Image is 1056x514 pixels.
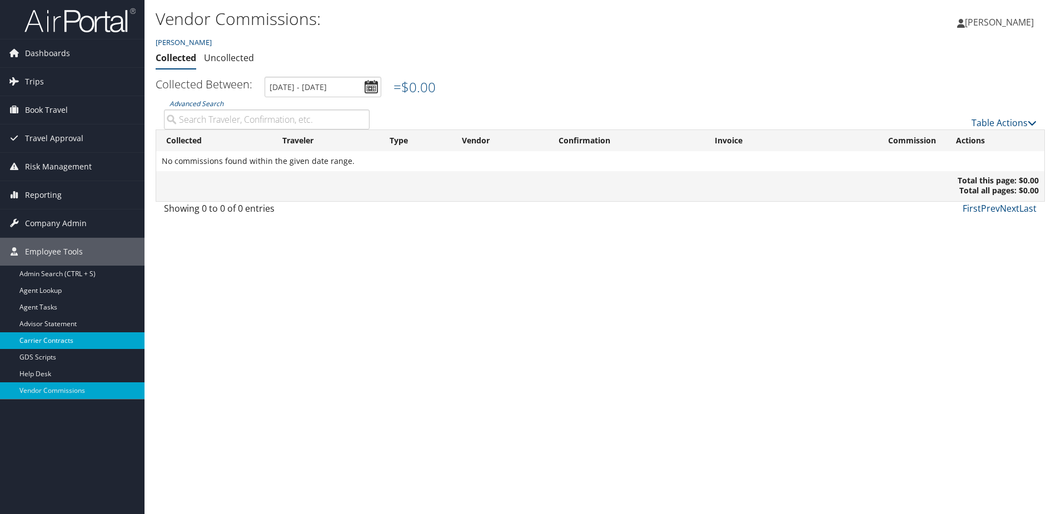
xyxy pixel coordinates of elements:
a: Last [1019,202,1037,214]
img: airportal-logo.png [24,7,136,33]
a: Prev [981,202,1000,214]
span: Reporting [25,181,62,209]
a: Uncollected [204,52,254,64]
span: Employee Tools [25,238,83,266]
span: Book Travel [25,96,68,124]
th: Vendor: activate to sort column ascending [452,130,549,151]
span: [PERSON_NAME] [965,16,1034,28]
td: No commissions found within the given date range. [156,151,1044,171]
span: Dashboards [25,39,70,67]
th: Collected: activate to sort column ascending [156,130,272,151]
a: First [963,202,981,214]
a: Collected [156,52,196,64]
h3: Collected Between: [156,77,252,92]
span: Trips [25,68,44,96]
a: Next [1000,202,1019,214]
a: [PERSON_NAME] [156,37,212,47]
th: Type: activate to sort column ascending [380,130,452,151]
input: [DATE] - [DATE] [265,77,381,97]
a: [PERSON_NAME] [957,6,1045,39]
th: Confirmation: activate to sort column ascending [549,130,705,151]
span: Travel Approval [25,124,83,152]
th: Commission: activate to sort column ascending [800,130,945,151]
th: Actions [946,130,1044,151]
th: Traveler: activate to sort column descending [272,130,380,151]
th: Total this page: $0.00 Total all pages: $0.00 [156,171,1044,201]
h1: Vendor Commissions: [156,7,749,31]
a: Advanced Search [170,99,223,108]
li: = [393,77,436,98]
input: Advanced Search [164,109,370,129]
span: $0.00 [401,77,436,98]
div: Showing 0 to 0 of 0 entries [164,202,370,221]
span: Risk Management [25,153,92,181]
span: Company Admin [25,209,87,237]
th: Invoice: activate to sort column ascending [705,130,801,151]
a: Table Actions [972,117,1037,129]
